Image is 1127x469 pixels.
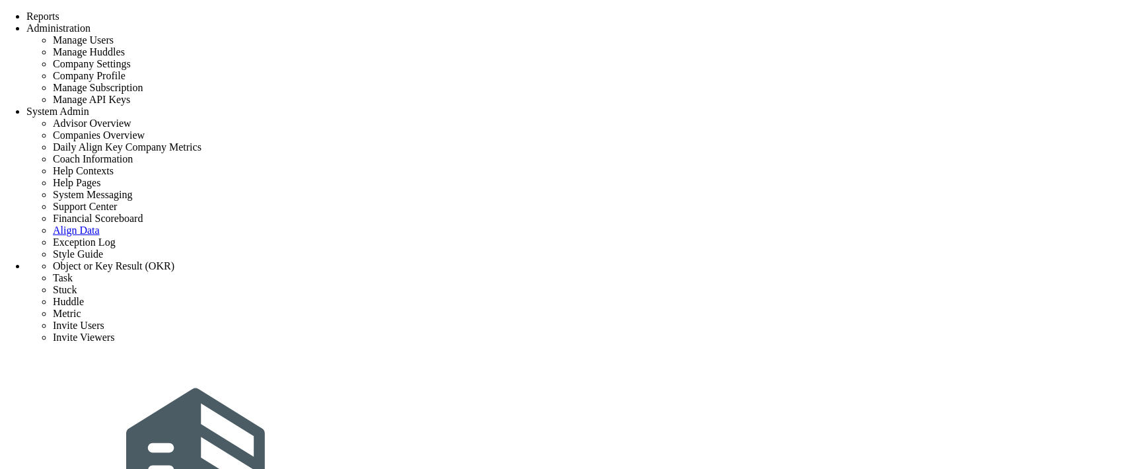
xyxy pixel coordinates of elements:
[26,106,89,117] span: System Admin
[53,153,133,164] span: Coach Information
[53,213,143,224] span: Financial Scoreboard
[53,129,145,141] span: Companies Overview
[53,296,84,307] span: Huddle
[53,236,116,248] span: Exception Log
[26,22,91,34] span: Administration
[53,189,132,200] span: System Messaging
[53,70,126,81] span: Company Profile
[53,165,114,176] span: Help Contexts
[53,272,73,283] span: Task
[53,141,201,153] span: Daily Align Key Company Metrics
[53,46,125,57] span: Manage Huddles
[53,94,130,105] span: Manage API Keys
[53,332,114,343] span: Invite Viewers
[53,201,117,212] span: Support Center
[26,11,59,22] span: Reports
[53,248,103,260] span: Style Guide
[53,82,143,93] span: Manage Subscription
[53,34,114,46] span: Manage Users
[53,118,131,129] span: Advisor Overview
[53,177,100,188] span: Help Pages
[53,320,104,331] span: Invite Users
[53,225,100,236] a: Align Data
[53,260,174,271] span: Object or Key Result (OKR)
[53,308,81,319] span: Metric
[53,58,131,69] span: Company Settings
[53,284,77,295] span: Stuck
